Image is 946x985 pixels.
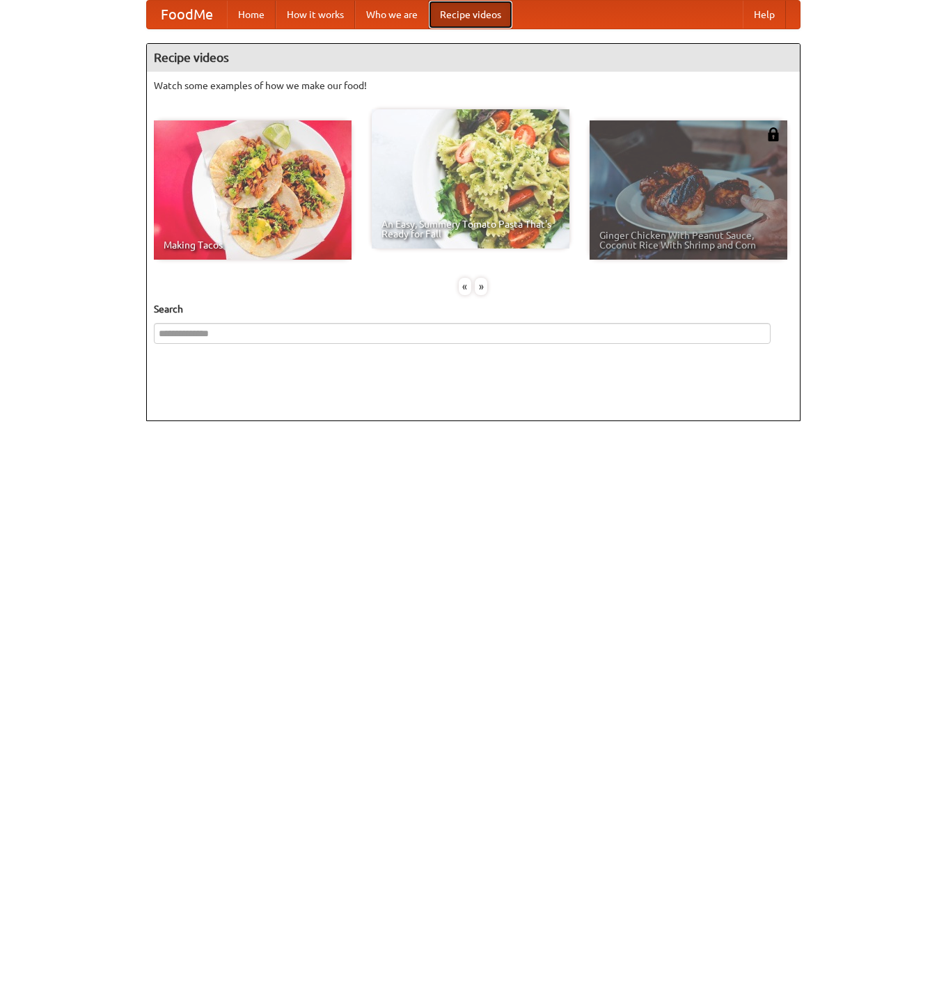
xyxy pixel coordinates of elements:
div: « [459,278,471,295]
img: 483408.png [766,127,780,141]
span: An Easy, Summery Tomato Pasta That's Ready for Fall [381,219,560,239]
a: Help [743,1,786,29]
p: Watch some examples of how we make our food! [154,79,793,93]
a: An Easy, Summery Tomato Pasta That's Ready for Fall [372,109,569,249]
a: FoodMe [147,1,227,29]
span: Making Tacos [164,240,342,250]
div: » [475,278,487,295]
a: Who we are [355,1,429,29]
h5: Search [154,302,793,316]
a: Making Tacos [154,120,352,260]
a: How it works [276,1,355,29]
a: Recipe videos [429,1,512,29]
h4: Recipe videos [147,44,800,72]
a: Home [227,1,276,29]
